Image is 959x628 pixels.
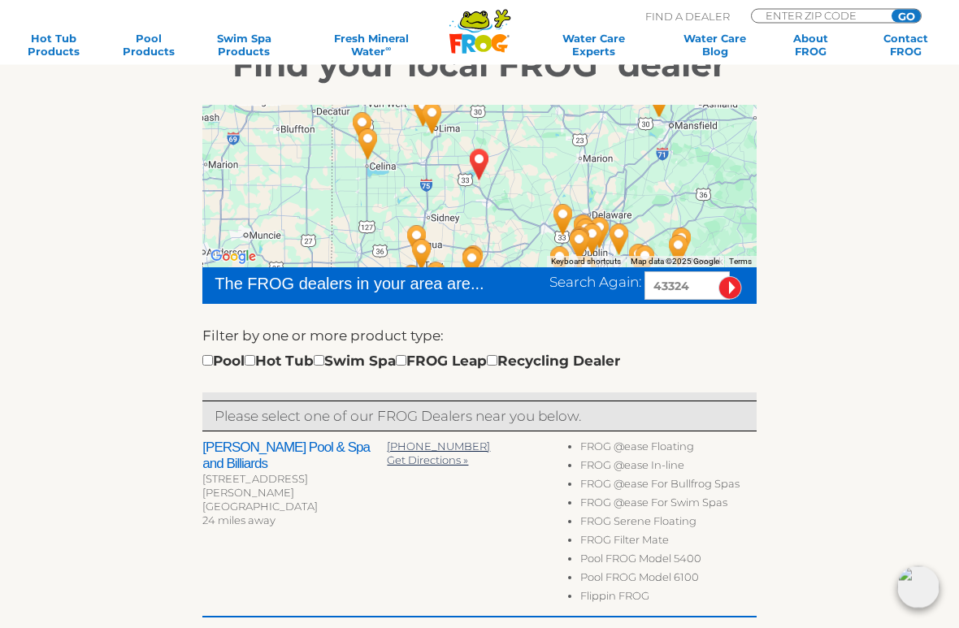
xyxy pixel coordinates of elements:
[614,232,664,288] div: Pool and Spas by Classic Design - 66 miles away.
[567,211,618,268] div: Leslie's Poolmart Inc # 641 - 48 miles away.
[215,272,485,297] div: The FROG dealers in your area are...
[869,32,943,58] a: ContactFROG
[580,552,757,571] li: Pool FROG Model 5400
[411,249,462,306] div: Knickerbocker Swimming Pools - Huber Heights - 43 miles away.
[397,227,447,284] div: Knickerbocker Swimming Pools - Tipp City - 38 miles away.
[729,258,752,266] a: Terms (opens in new tab)
[580,459,757,478] li: FROG @ease In-line
[555,214,605,271] div: Scioto Valley - 45 miles away.
[580,496,757,515] li: FROG @ease For Swim Spas
[447,235,497,292] div: GC Fiberglass Pools - 35 miles away.
[302,32,440,58] a: Fresh MineralWater∞
[561,206,611,263] div: Commercial Pools Plus - 45 miles away.
[206,247,260,268] img: Google
[620,233,670,290] div: Spas Direct - 69 miles away.
[631,258,719,266] span: Map data ©2025 Google
[580,440,757,459] li: FROG @ease Floating
[580,590,757,609] li: Flippin FROG
[343,116,393,173] div: Clancy's Tables n Tubs - 40 miles away.
[202,440,387,473] h2: [PERSON_NAME] Pool & Spa and Billiards
[447,236,497,292] div: Knickerbocker Swimming Pools - Springfield - 36 miles away.
[454,136,505,193] div: HUNTSVILLE, OH 43324
[449,233,499,290] div: Watson's of Springfield - 35 miles away.
[202,473,387,500] div: [STREET_ADDRESS][PERSON_NAME]
[555,216,605,273] div: All Seasons Spa, Inc. - 46 miles away.
[387,454,468,467] a: Get Directions »
[549,275,641,291] span: Search Again:
[678,32,752,58] a: Water CareBlog
[598,41,618,71] sup: ®
[897,566,939,609] img: openIcon
[300,256,350,313] div: Watson's of Richmond - 70 miles away.
[202,326,444,347] label: Filter by one or more product type:
[764,10,874,21] input: Zip Code Form
[580,571,757,590] li: Pool FROG Model 6100
[202,351,620,372] div: Pool Hot Tub Swim Spa FROG Leap Recycling Dealer
[551,257,621,268] button: Keyboard shortcuts
[653,223,704,279] div: Pool & Spa Solutions - 77 miles away.
[392,213,442,270] div: Watson's of Troy - 35 miles away.
[398,83,449,140] div: Shawnee Pools - Lima - 28 miles away.
[16,32,90,58] a: Hot TubProducts
[562,244,612,301] div: Chevron Pool Co, Inc. - 54 miles away.
[215,406,744,427] p: Please select one of our FROG Dealers near you below.
[558,202,609,259] div: LeisureTime Warehouse - Columbus - 44 miles away.
[202,514,276,527] span: 24 miles away
[385,44,391,53] sup: ∞
[206,247,260,268] a: Open this area in Google Maps (opens a new window)
[892,10,921,23] input: GO
[387,253,437,310] div: At Your Service Pools & Spas - 48 miles away.
[387,440,490,453] a: [PHONE_NUMBER]
[535,234,585,291] div: Chevron Pool - 45 miles away.
[337,100,388,157] div: Kerns Fireplace & Spa - Celina - 43 miles away.
[202,500,387,514] div: [GEOGRAPHIC_DATA]
[594,211,644,268] div: Leslie's Poolmart Inc # 858 - 57 miles away.
[538,192,588,249] div: Blue Splash Pool Supplies - 36 miles away.
[111,32,185,58] a: PoolProducts
[718,277,742,301] input: Submit
[207,32,281,58] a: Swim SpaProducts
[407,90,458,147] div: Eversole Pool & Spa and Billiards - 24 miles away.
[575,205,625,262] div: Rainbow Hot Tubs & Swim Spas - 49 miles away.
[554,217,605,274] div: Agean Bath & Spa - Columbus - 46 miles away.
[645,9,730,24] p: Find A Dealer
[531,32,657,58] a: Water CareExperts
[580,478,757,496] li: FROG @ease For Bullfrog Spas
[580,534,757,552] li: FROG Filter Mate
[774,32,848,58] a: AboutFROG
[580,515,757,534] li: FROG Serene Floating
[657,215,707,272] div: Wet & Wild Pools and Spas - Heath - 77 miles away.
